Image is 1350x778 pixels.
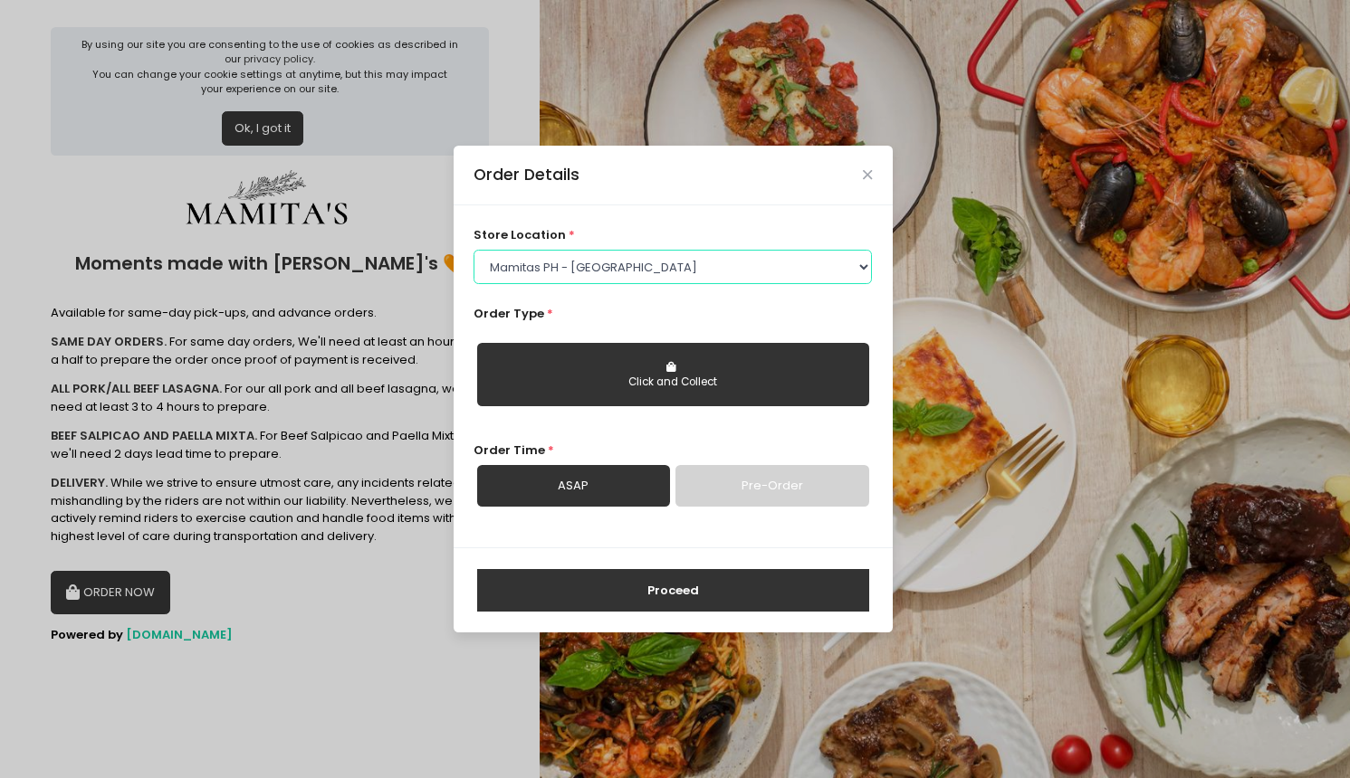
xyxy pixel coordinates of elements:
[474,226,566,243] span: store location
[474,305,544,322] span: Order Type
[474,163,579,186] div: Order Details
[490,375,857,391] div: Click and Collect
[477,569,869,612] button: Proceed
[477,465,670,507] a: ASAP
[863,170,872,179] button: Close
[474,441,545,459] span: Order Time
[477,343,869,406] button: Click and Collect
[675,465,868,507] a: Pre-Order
